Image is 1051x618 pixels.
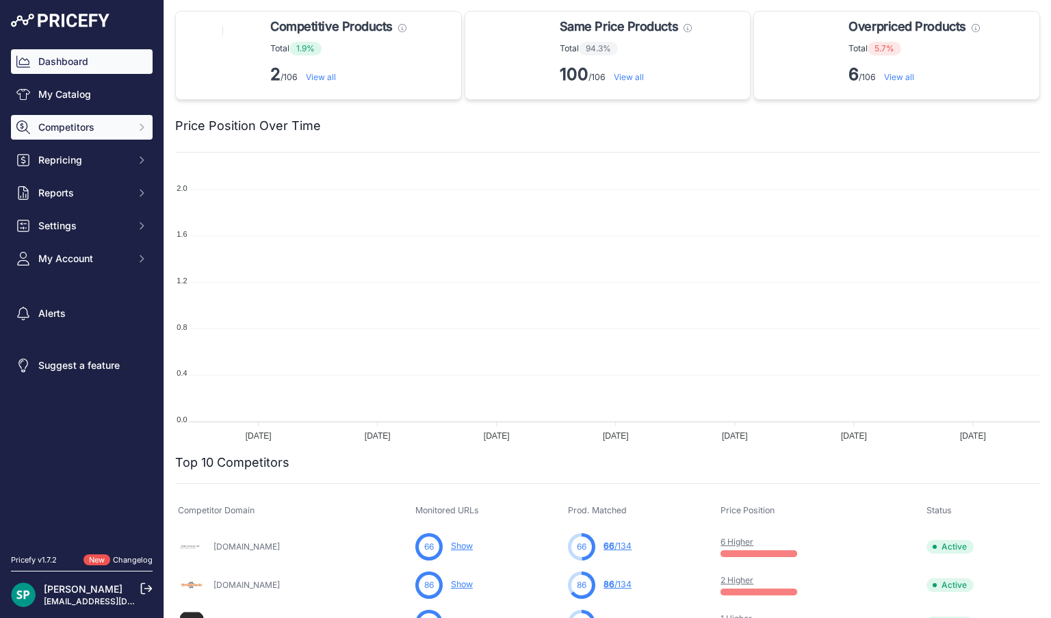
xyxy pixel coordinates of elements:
[604,541,614,551] span: 66
[175,116,321,136] h2: Price Position Over Time
[213,580,280,590] a: [DOMAIN_NAME]
[178,505,255,515] span: Competitor Domain
[848,64,979,86] p: /106
[11,49,153,74] a: Dashboard
[868,42,901,55] span: 5.7%
[560,64,588,84] strong: 100
[841,431,867,441] tspan: [DATE]
[721,575,753,585] a: 2 Higher
[848,42,979,55] p: Total
[603,431,629,441] tspan: [DATE]
[113,555,153,565] a: Changelog
[848,64,859,84] strong: 6
[177,369,187,377] tspan: 0.4
[44,583,122,595] a: [PERSON_NAME]
[177,415,187,424] tspan: 0.0
[614,72,644,82] a: View all
[270,64,406,86] p: /106
[38,252,128,266] span: My Account
[604,579,614,589] span: 86
[604,541,632,551] a: 66/134
[11,246,153,271] button: My Account
[560,42,692,55] p: Total
[560,17,678,36] span: Same Price Products
[926,505,952,515] span: Status
[577,541,586,553] span: 66
[177,230,187,238] tspan: 1.6
[177,276,187,285] tspan: 1.2
[722,431,748,441] tspan: [DATE]
[177,184,187,192] tspan: 2.0
[568,505,627,515] span: Prod. Matched
[11,353,153,378] a: Suggest a feature
[11,49,153,538] nav: Sidebar
[415,505,479,515] span: Monitored URLs
[38,153,128,167] span: Repricing
[721,537,753,547] a: 6 Higher
[11,148,153,172] button: Repricing
[11,181,153,205] button: Reports
[451,541,473,551] a: Show
[926,540,974,554] span: Active
[38,186,128,200] span: Reports
[83,554,110,566] span: New
[604,579,632,589] a: 86/134
[11,301,153,326] a: Alerts
[848,17,965,36] span: Overpriced Products
[11,115,153,140] button: Competitors
[960,431,986,441] tspan: [DATE]
[721,505,775,515] span: Price Position
[177,323,187,331] tspan: 0.8
[11,214,153,238] button: Settings
[246,431,272,441] tspan: [DATE]
[577,579,586,591] span: 86
[11,82,153,107] a: My Catalog
[884,72,914,82] a: View all
[579,42,618,55] span: 94.3%
[926,578,974,592] span: Active
[270,17,393,36] span: Competitive Products
[44,596,187,606] a: [EMAIL_ADDRESS][DOMAIN_NAME]
[560,64,692,86] p: /106
[484,431,510,441] tspan: [DATE]
[365,431,391,441] tspan: [DATE]
[175,453,289,472] h2: Top 10 Competitors
[11,554,57,566] div: Pricefy v1.7.2
[38,120,128,134] span: Competitors
[289,42,322,55] span: 1.9%
[213,541,280,552] a: [DOMAIN_NAME]
[424,579,434,591] span: 86
[270,42,406,55] p: Total
[451,579,473,589] a: Show
[11,14,109,27] img: Pricefy Logo
[306,72,336,82] a: View all
[270,64,281,84] strong: 2
[424,541,434,553] span: 66
[38,219,128,233] span: Settings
